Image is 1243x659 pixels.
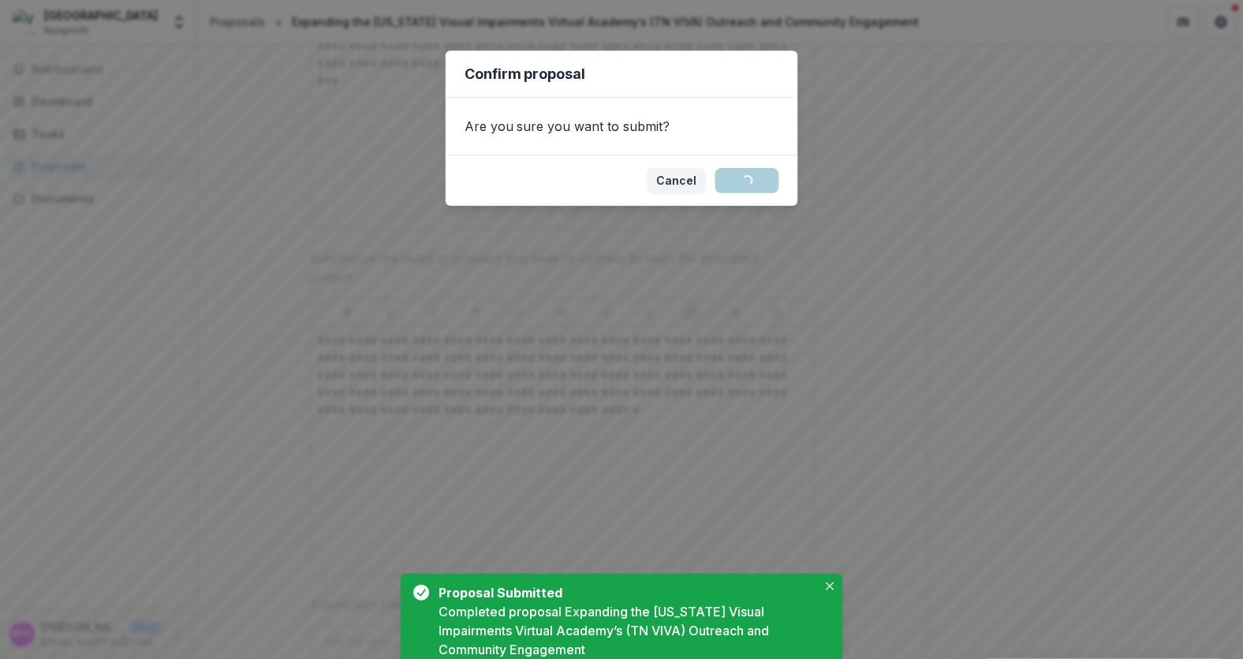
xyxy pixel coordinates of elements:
[439,602,817,659] div: Completed proposal Expanding the [US_STATE] Visual Impairments Virtual Academy’s (TN VIVA) Outrea...
[439,583,811,602] div: Proposal Submitted
[446,98,797,155] div: Are you sure you want to submit?
[820,577,839,596] button: Close
[647,168,706,193] button: Cancel
[446,51,797,98] header: Confirm proposal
